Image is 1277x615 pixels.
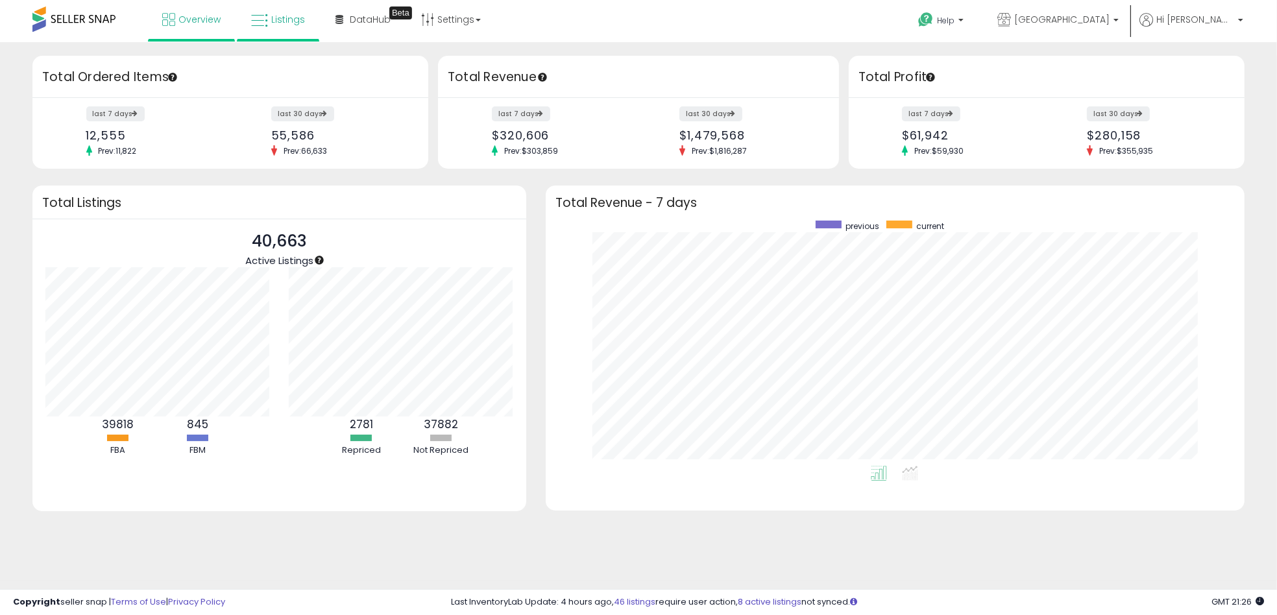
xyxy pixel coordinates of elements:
[917,221,945,232] span: current
[271,128,406,142] div: 55,586
[187,416,208,432] b: 845
[908,145,970,156] span: Prev: $59,930
[158,444,236,457] div: FBM
[679,106,742,121] label: last 30 days
[402,444,480,457] div: Not Repriced
[925,71,936,83] div: Tooltip anchor
[424,416,458,432] b: 37882
[918,12,934,28] i: Get Help
[42,68,419,86] h3: Total Ordered Items
[271,106,334,121] label: last 30 days
[685,145,753,156] span: Prev: $1,816,287
[937,15,955,26] span: Help
[42,198,517,208] h3: Total Listings
[492,128,629,142] div: $320,606
[1014,13,1110,26] span: [GEOGRAPHIC_DATA]
[1156,13,1234,26] span: Hi [PERSON_NAME]
[1093,145,1160,156] span: Prev: $355,935
[350,416,373,432] b: 2781
[902,128,1037,142] div: $61,942
[102,416,134,432] b: 39818
[555,198,1235,208] h3: Total Revenue - 7 days
[389,6,412,19] div: Tooltip anchor
[492,106,550,121] label: last 7 days
[245,254,313,267] span: Active Listings
[86,106,145,121] label: last 7 days
[1139,13,1243,42] a: Hi [PERSON_NAME]
[908,2,977,42] a: Help
[679,128,816,142] div: $1,479,568
[858,68,1235,86] h3: Total Profit
[350,13,391,26] span: DataHub
[277,145,334,156] span: Prev: 66,633
[271,13,305,26] span: Listings
[92,145,143,156] span: Prev: 11,822
[1087,106,1150,121] label: last 30 days
[537,71,548,83] div: Tooltip anchor
[79,444,156,457] div: FBA
[245,229,313,254] p: 40,663
[313,254,325,266] div: Tooltip anchor
[498,145,565,156] span: Prev: $303,859
[448,68,829,86] h3: Total Revenue
[902,106,960,121] label: last 7 days
[167,71,178,83] div: Tooltip anchor
[846,221,880,232] span: previous
[1087,128,1222,142] div: $280,158
[322,444,400,457] div: Repriced
[86,128,221,142] div: 12,555
[178,13,221,26] span: Overview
